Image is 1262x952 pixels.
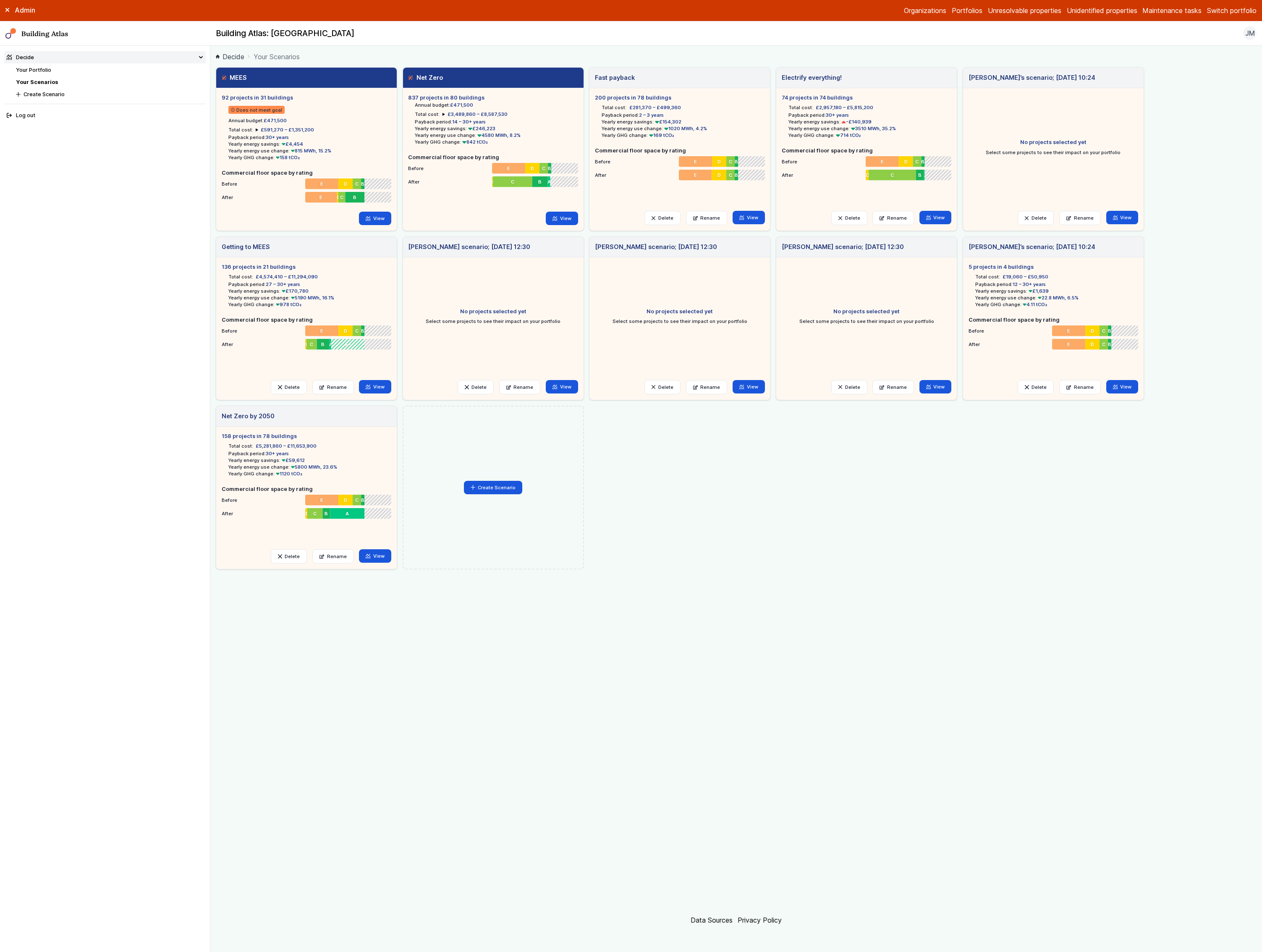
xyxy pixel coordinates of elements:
li: Yearly energy use change: [788,125,951,132]
span: D [306,341,306,348]
h2: Building Atlas: [GEOGRAPHIC_DATA] [216,28,354,39]
span: £19,060 – £50,950 [1003,273,1048,280]
h3: [PERSON_NAME] scenario; [DATE] 12:30 [408,242,530,252]
span: £4,454 [280,141,304,147]
span: £170,780 [280,288,309,294]
h3: Net Zero [408,73,442,82]
button: Delete [831,211,867,225]
a: Portfolios [952,5,982,16]
li: Yearly GHG change: [415,139,578,145]
li: Yearly energy savings: [788,118,951,125]
span: D [531,165,534,172]
a: Rename [686,211,728,225]
span: 5190 MWh, 16.1% [290,295,335,301]
li: Yearly energy savings: [602,118,765,125]
a: Unresolvable properties [988,5,1061,16]
span: C [355,328,359,334]
button: Create Scenario [464,481,523,494]
span: B [538,178,542,185]
a: Organizations [904,5,946,16]
span: E [507,165,510,172]
span: E [320,181,323,187]
span: 978 tCO₂ [275,302,302,307]
span: C [1102,328,1105,334]
span: B [361,328,364,334]
span: D [717,158,721,165]
a: View [546,212,578,225]
span: £4,574,410 – £11,294,090 [256,273,318,280]
a: View [359,212,391,225]
span: £591,270 – £1,351,200 [261,127,314,133]
span: A [547,178,550,185]
h5: Commercial floor space by rating [222,169,391,177]
li: After [782,168,951,179]
button: Delete [831,380,867,394]
span: B [361,497,364,504]
span: D [344,328,347,334]
a: Rename [1059,380,1101,394]
span: £2,957,180 – £5,815,200 [816,104,873,111]
li: Yearly energy savings: [975,288,1138,294]
span: 4580 MWh, 8.2% [476,132,521,138]
a: Rename [312,380,354,394]
li: After [222,337,391,348]
li: Yearly energy use change: [228,147,391,154]
span: -£140,939 [840,119,872,125]
span: £471,500 [264,118,287,123]
span: D [344,497,347,504]
a: Privacy Policy [738,916,782,924]
span: B [735,172,738,178]
h6: Total cost: [975,273,1000,280]
h3: [PERSON_NAME] scenario; [DATE] 12:30 [782,242,904,252]
span: 5800 MWh, 23.6% [290,464,338,470]
h5: 837 projects in 80 buildings [408,94,578,102]
span: C [729,172,732,178]
h6: Total cost: [228,273,253,280]
span: C [313,510,317,517]
span: 30+ years [266,451,289,456]
span: £154,302 [654,119,681,125]
span: E [881,158,884,165]
li: Before [222,324,391,335]
span: D [344,181,347,187]
a: Maintenance tasks [1142,5,1202,16]
li: Payback period: [415,118,578,125]
h5: 158 projects in 78 buildings [222,432,391,440]
li: Yearly GHG change: [975,301,1138,308]
span: D [717,172,720,178]
li: Payback period: [788,112,951,118]
h3: Fast payback [595,73,635,82]
h5: No projects selected yet [408,307,578,315]
span: Your Scenarios [254,52,300,62]
li: Before [408,161,578,172]
span: C [729,158,732,165]
h5: 136 projects in 21 buildings [222,263,391,271]
h5: 200 projects in 78 buildings [595,94,765,102]
span: C [542,165,545,172]
li: Payback period: [975,281,1138,288]
li: Yearly GHG change: [788,132,951,139]
span: Does not meet goal [228,106,285,114]
span: 12 – 30+ years [1013,281,1046,287]
span: A [346,510,349,517]
li: Yearly energy use change: [228,294,391,301]
span: 3510 MWh, 35.2% [850,126,896,131]
h3: Electrify everything! [782,73,842,82]
a: View [1106,211,1139,224]
span: 22.8 MWh, 6.5% [1037,295,1079,301]
span: B [922,158,925,165]
li: Annual budget: [228,117,391,124]
button: Delete [271,380,307,394]
h3: Net Zero by 2050 [222,412,275,421]
h3: MEES [222,73,247,82]
li: Before [595,155,765,165]
a: Your Scenarios [16,79,58,85]
span: 30+ years [826,112,849,118]
span: A [924,172,925,178]
a: View [359,380,391,393]
span: D [306,510,307,517]
h5: No projects selected yet [595,307,765,315]
span: E [1067,341,1070,348]
span: C [310,341,314,348]
li: Yearly energy savings: [228,141,391,147]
